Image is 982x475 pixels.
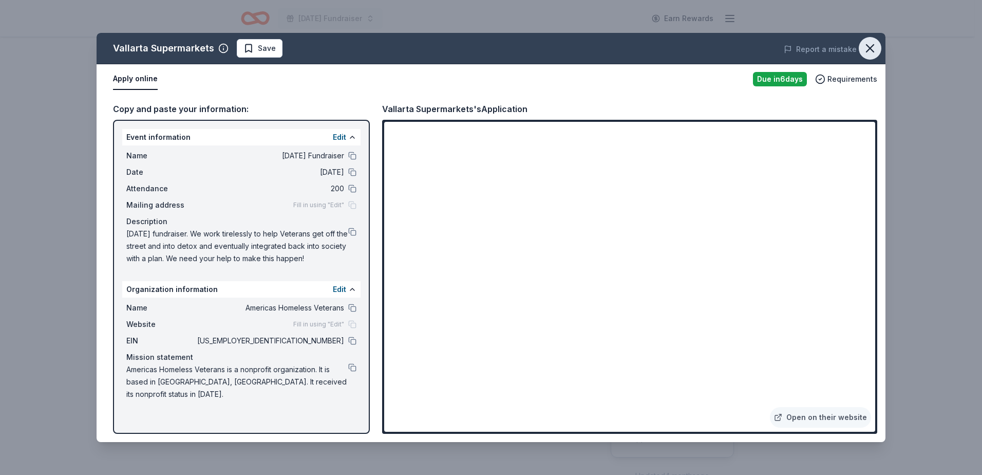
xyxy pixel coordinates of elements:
span: Requirements [827,73,877,85]
div: Organization information [122,281,361,298]
span: EIN [126,335,195,347]
button: Edit [333,131,346,143]
button: Apply online [113,68,158,90]
span: Save [258,42,276,54]
span: [DATE] [195,166,344,178]
span: Fill in using "Edit" [293,320,344,328]
span: Americas Homeless Veterans is a nonprofit organization. It is based in [GEOGRAPHIC_DATA], [GEOGRA... [126,363,348,400]
div: Event information [122,129,361,145]
div: Vallarta Supermarkets [113,40,214,57]
button: Save [237,39,282,58]
span: [DATE] Fundraiser [195,150,344,162]
span: Mailing address [126,199,195,211]
button: Requirements [815,73,877,85]
button: Edit [333,283,346,296]
span: Fill in using "Edit" [293,201,344,209]
button: Report a mistake [784,43,857,56]
span: Name [126,302,195,314]
span: [DATE] fundraiser. We work tirelessly to help Veterans get off the street and into detox and even... [126,228,348,265]
span: [US_EMPLOYER_IDENTIFICATION_NUMBER] [195,335,344,347]
span: Date [126,166,195,178]
span: Website [126,318,195,331]
div: Vallarta Supermarkets's Application [382,102,527,116]
span: 200 [195,182,344,195]
span: Name [126,150,195,162]
div: Due in 6 days [753,72,807,86]
div: Mission statement [126,351,356,363]
span: Americas Homeless Veterans [195,302,344,314]
div: Description [126,215,356,228]
span: Attendance [126,182,195,195]
div: Copy and paste your information: [113,102,370,116]
a: Open on their website [770,407,871,428]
